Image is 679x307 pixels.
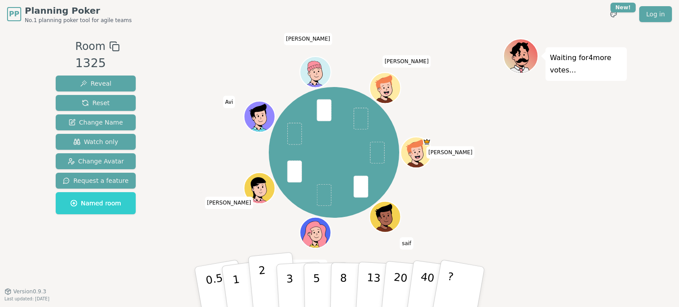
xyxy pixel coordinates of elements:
[205,197,253,209] span: Click to change your name
[382,55,431,68] span: Click to change your name
[82,99,110,107] span: Reset
[606,6,622,22] button: New!
[4,288,46,295] button: Version0.9.3
[9,9,19,19] span: PP
[56,134,136,150] button: Watch only
[13,288,46,295] span: Version 0.9.3
[400,237,413,250] span: Click to change your name
[73,137,118,146] span: Watch only
[56,192,136,214] button: Named room
[25,17,132,24] span: No.1 planning poker tool for agile teams
[56,95,136,111] button: Reset
[639,6,672,22] a: Log in
[75,54,119,72] div: 1325
[63,176,129,185] span: Request a feature
[426,146,475,159] span: Click to change your name
[80,79,111,88] span: Reveal
[69,118,123,127] span: Change Name
[4,296,50,301] span: Last updated: [DATE]
[423,138,431,146] span: Prathibha is the host
[289,260,328,272] span: Click to change your name
[56,173,136,189] button: Request a feature
[56,76,136,91] button: Reveal
[7,4,132,24] a: PPPlanning PokerNo.1 planning poker tool for agile teams
[56,114,136,130] button: Change Name
[550,52,622,76] p: Waiting for 4 more votes...
[75,38,105,54] span: Room
[610,3,636,12] div: New!
[56,153,136,169] button: Change Avatar
[223,96,235,108] span: Click to change your name
[25,4,132,17] span: Planning Poker
[70,199,121,208] span: Named room
[68,157,124,166] span: Change Avatar
[301,218,330,247] button: Click to change your avatar
[284,33,332,45] span: Click to change your name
